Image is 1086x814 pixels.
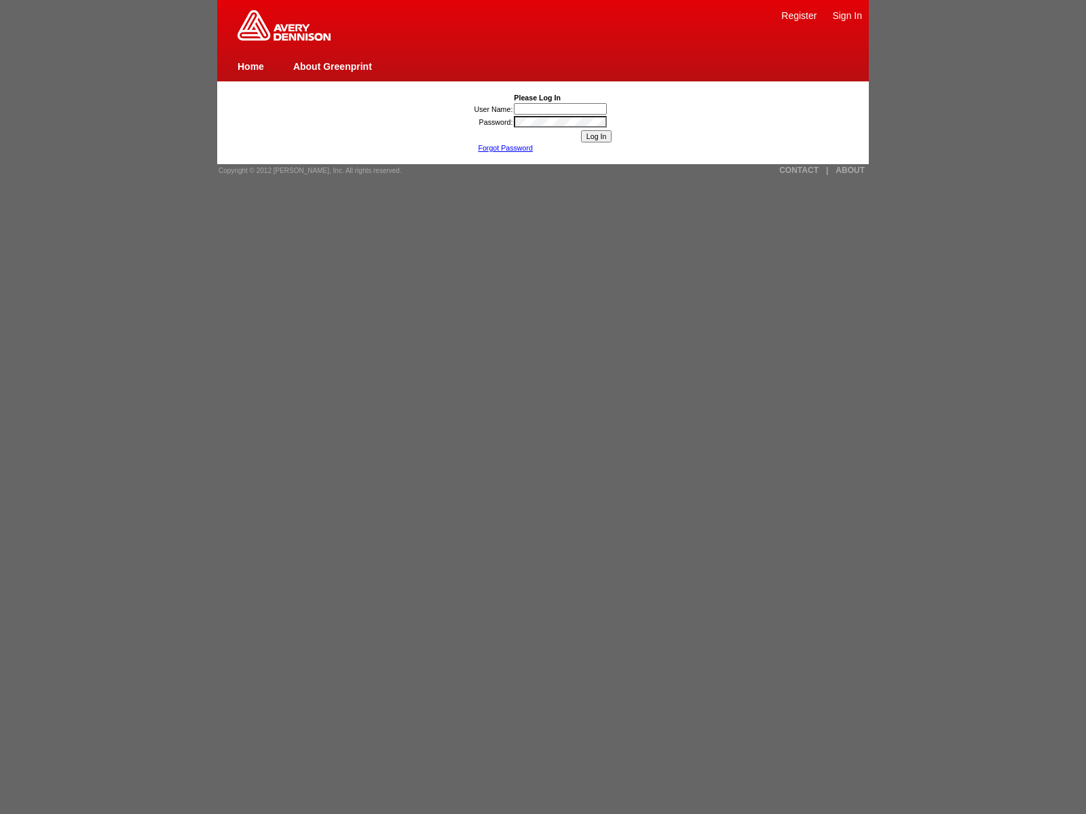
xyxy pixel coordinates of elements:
a: ABOUT [836,166,865,175]
img: Home [238,10,331,41]
a: Register [781,10,817,21]
a: Forgot Password [478,144,533,152]
label: User Name: [474,105,513,113]
a: About Greenprint [293,61,372,72]
a: CONTACT [779,166,819,175]
a: Sign In [832,10,862,21]
span: Copyright © 2012 [PERSON_NAME], Inc. All rights reserved. [219,167,402,174]
a: | [826,166,828,175]
input: Log In [581,130,612,142]
a: Home [238,61,264,72]
a: Greenprint [238,34,331,42]
b: Please Log In [514,94,561,102]
label: Password: [479,118,513,126]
